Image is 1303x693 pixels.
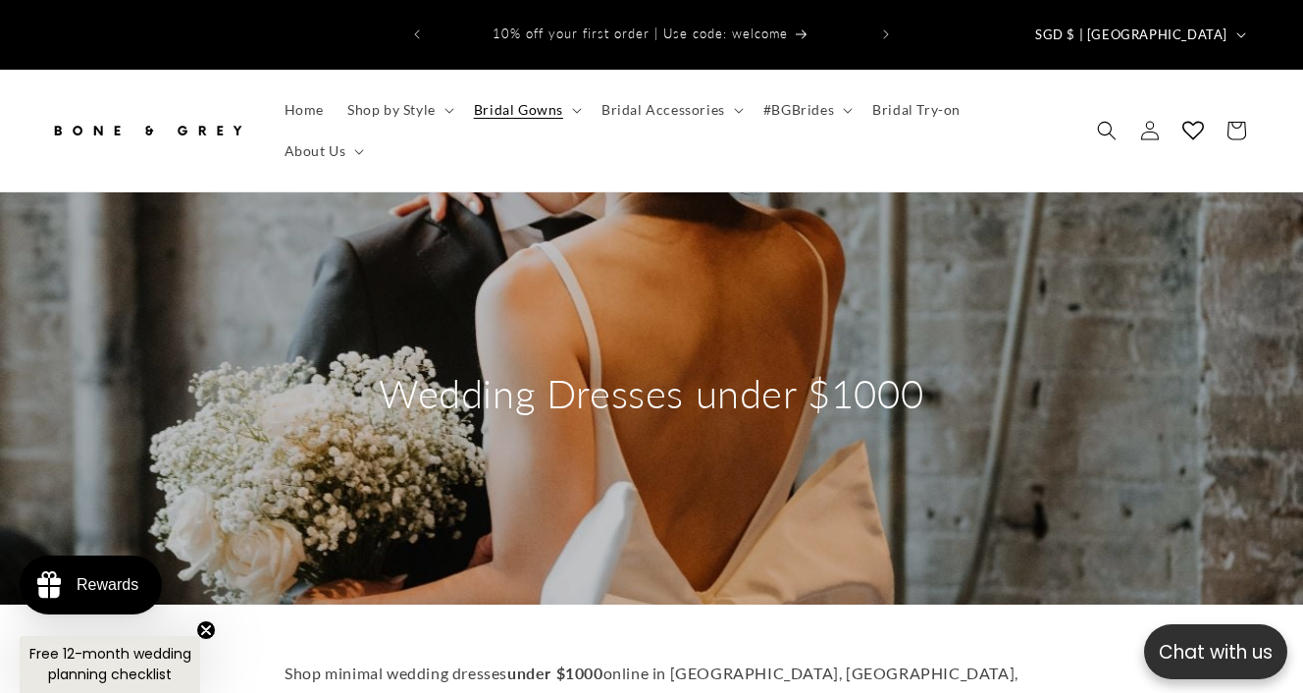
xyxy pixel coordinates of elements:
[196,620,216,640] button: Close teaser
[395,16,439,53] button: Previous announcement
[77,576,138,594] div: Rewards
[1144,638,1287,666] p: Chat with us
[872,101,961,119] span: Bridal Try-on
[29,644,191,684] span: Free 12-month wedding planning checklist
[1035,26,1227,45] span: SGD $ | [GEOGRAPHIC_DATA]
[49,109,245,152] img: Bone and Grey Bridal
[493,26,788,41] span: 10% off your first order | Use code: welcome
[20,636,200,693] div: Free 12-month wedding planning checklistClose teaser
[273,131,373,172] summary: About Us
[1085,109,1128,152] summary: Search
[462,89,590,131] summary: Bridal Gowns
[42,101,253,159] a: Bone and Grey Bridal
[507,664,603,682] strong: under $1000
[752,89,860,131] summary: #BGBrides
[1023,16,1254,53] button: SGD $ | [GEOGRAPHIC_DATA]
[285,101,324,119] span: Home
[273,89,336,131] a: Home
[336,89,462,131] summary: Shop by Style
[1144,624,1287,679] button: Open chatbox
[285,142,346,160] span: About Us
[601,101,725,119] span: Bridal Accessories
[474,101,563,119] span: Bridal Gowns
[763,101,834,119] span: #BGBrides
[860,89,972,131] a: Bridal Try-on
[379,368,923,419] h2: Wedding Dresses under $1000
[347,101,436,119] span: Shop by Style
[590,89,752,131] summary: Bridal Accessories
[864,16,908,53] button: Next announcement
